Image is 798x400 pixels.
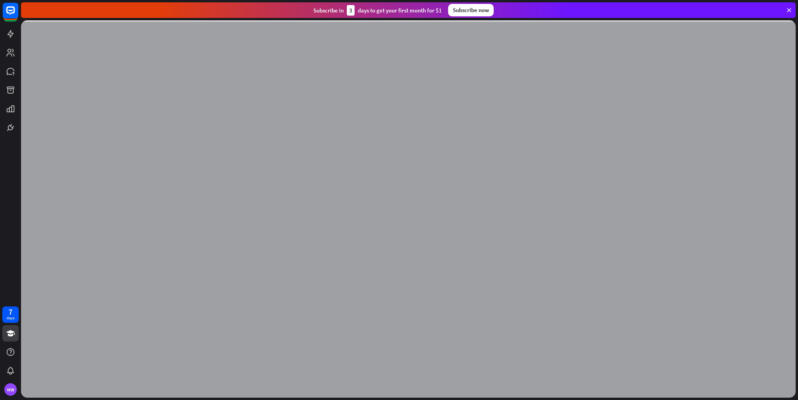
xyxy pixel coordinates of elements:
[2,306,19,323] a: 7 days
[313,5,442,16] div: Subscribe in days to get your first month for $1
[7,315,14,321] div: days
[9,308,12,315] div: 7
[448,4,494,16] div: Subscribe now
[4,383,17,396] div: MW
[347,5,355,16] div: 3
